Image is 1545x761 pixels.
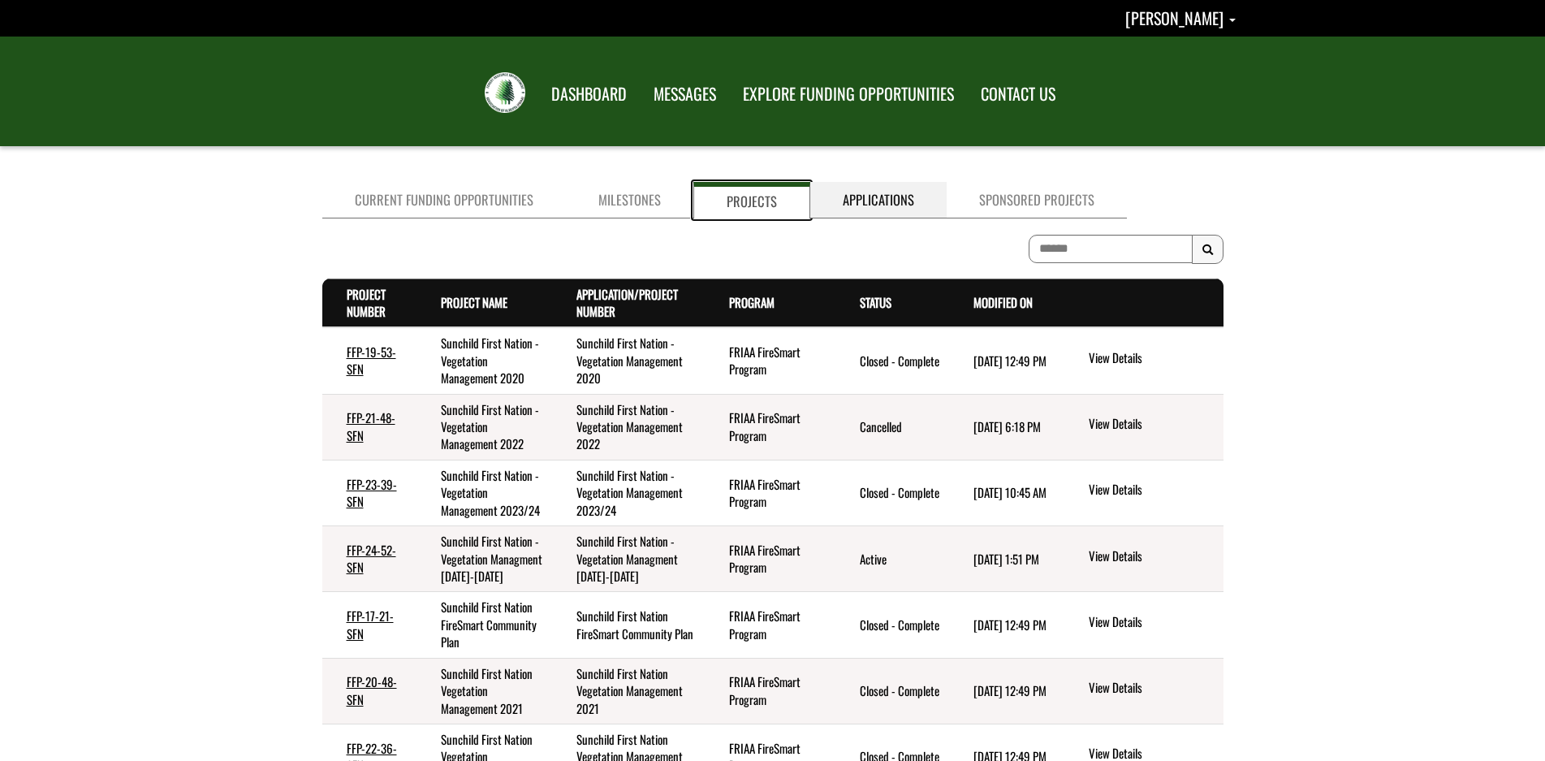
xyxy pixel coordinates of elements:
[949,394,1063,460] td: 8/17/2023 6:18 PM
[322,394,417,460] td: FFP-21-48-SFN
[1089,547,1216,567] a: View details
[860,293,891,311] a: Status
[1089,481,1216,500] a: View details
[416,460,552,525] td: Sunchild First Nation - Vegetation Management 2023/24
[969,74,1068,115] a: CONTACT US
[322,658,417,724] td: FFP-20-48-SFN
[485,72,525,113] img: FRIAA Submissions Portal
[835,658,948,724] td: Closed - Complete
[566,182,693,218] a: Milestones
[1062,279,1223,327] th: Actions
[949,526,1063,592] td: 8/12/2025 1:51 PM
[1125,6,1236,30] a: Gino Goodrunning
[810,182,947,218] a: Applications
[441,293,507,311] a: Project Name
[347,343,396,378] a: FFP-19-53-SFN
[347,409,395,443] a: FFP-21-48-SFN
[347,607,394,642] a: FFP-17-21-SFN
[539,74,639,115] a: DASHBOARD
[949,327,1063,394] td: 7/26/2023 12:49 PM
[949,592,1063,658] td: 7/26/2023 12:49 PM
[705,658,836,724] td: FRIAA FireSmart Program
[1125,6,1223,30] span: [PERSON_NAME]
[416,327,552,394] td: Sunchild First Nation - Vegetation Management 2020
[552,658,705,724] td: Sunchild First Nation Vegetation Management 2021
[1062,658,1223,724] td: action menu
[416,658,552,724] td: Sunchild First Nation Vegetation Management 2021
[347,475,397,510] a: FFP-23-39-SFN
[1062,592,1223,658] td: action menu
[729,293,775,311] a: Program
[1062,526,1223,592] td: action menu
[416,394,552,460] td: Sunchild First Nation - Vegetation Management 2022
[705,460,836,525] td: FRIAA FireSmart Program
[537,69,1068,115] nav: Main Navigation
[1062,327,1223,394] td: action menu
[1029,235,1193,263] input: To search on partial text, use the asterisk (*) wildcard character.
[347,285,386,320] a: Project Number
[416,526,552,592] td: Sunchild First Nation - Vegetation Managment 2024-2025
[731,74,966,115] a: EXPLORE FUNDING OPPORTUNITIES
[835,394,948,460] td: Cancelled
[347,672,397,707] a: FFP-20-48-SFN
[835,327,948,394] td: Closed - Complete
[1089,349,1216,369] a: View details
[416,592,552,658] td: Sunchild First Nation FireSmart Community Plan
[322,592,417,658] td: FFP-17-21-SFN
[705,394,836,460] td: FRIAA FireSmart Program
[552,327,705,394] td: Sunchild First Nation - Vegetation Management 2020
[576,285,678,320] a: Application/Project Number
[1062,460,1223,525] td: action menu
[947,182,1127,218] a: Sponsored Projects
[1089,613,1216,633] a: View details
[1089,415,1216,435] a: View details
[347,541,396,576] a: FFP-24-52-SFN
[1192,235,1223,264] button: Search Results
[835,526,948,592] td: Active
[552,592,705,658] td: Sunchild First Nation FireSmart Community Plan
[973,681,1047,699] time: [DATE] 12:49 PM
[949,658,1063,724] td: 7/26/2023 12:49 PM
[973,616,1047,633] time: [DATE] 12:49 PM
[552,394,705,460] td: Sunchild First Nation - Vegetation Management 2022
[322,327,417,394] td: FFP-19-53-SFN
[835,592,948,658] td: Closed - Complete
[973,293,1033,311] a: Modified On
[835,460,948,525] td: Closed - Complete
[705,592,836,658] td: FRIAA FireSmart Program
[705,526,836,592] td: FRIAA FireSmart Program
[552,460,705,525] td: Sunchild First Nation - Vegetation Management 2023/24
[322,182,566,218] a: Current Funding Opportunities
[1062,394,1223,460] td: action menu
[973,352,1047,370] time: [DATE] 12:49 PM
[322,526,417,592] td: FFP-24-52-SFN
[1089,679,1216,698] a: View details
[973,550,1039,568] time: [DATE] 1:51 PM
[705,327,836,394] td: FRIAA FireSmart Program
[641,74,728,115] a: MESSAGES
[693,182,810,218] a: Projects
[973,483,1047,501] time: [DATE] 10:45 AM
[322,460,417,525] td: FFP-23-39-SFN
[973,417,1041,435] time: [DATE] 6:18 PM
[949,460,1063,525] td: 4/28/2024 10:45 AM
[552,526,705,592] td: Sunchild First Nation - Vegetation Managment 2024-2025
